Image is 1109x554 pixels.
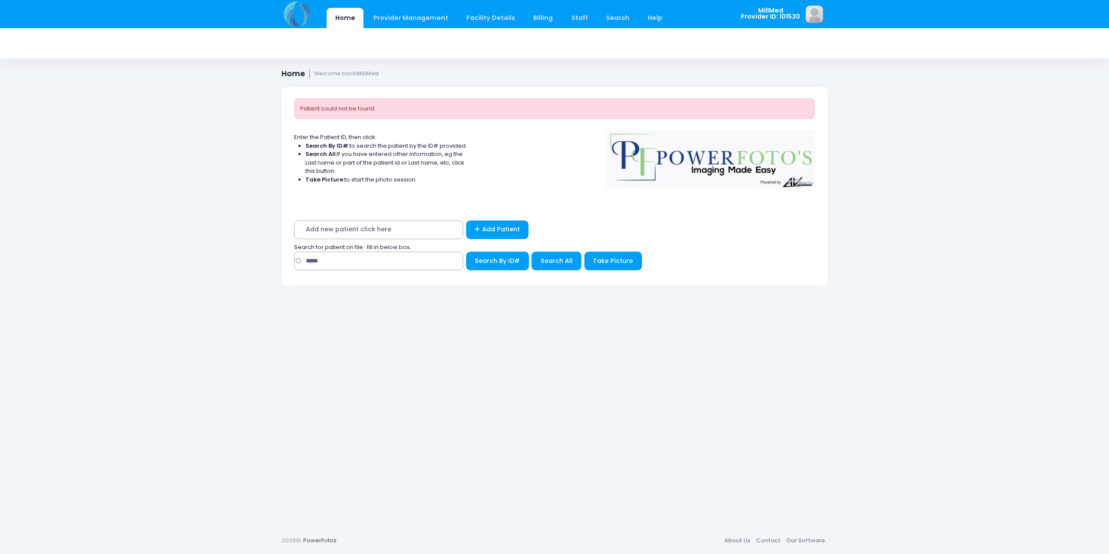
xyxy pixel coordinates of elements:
a: Staff [563,8,596,28]
span: Take Picture [593,256,633,265]
a: Provider Management [365,8,457,28]
div: Patient could not be found. [294,98,815,119]
span: Add new patient click here [294,220,463,239]
a: Our Software [783,533,827,548]
span: Search By ID# [475,256,520,265]
li: If you have entered other information, eg the Last name or part of the patient id or Last name, e... [305,150,467,175]
button: Search All [532,252,581,270]
a: Home [327,8,363,28]
span: Search All [541,256,573,265]
img: Logo [603,125,819,189]
a: Facility Details [458,8,524,28]
small: Welcome back [314,71,379,77]
a: Search [597,8,638,28]
button: Search By ID# [466,252,529,270]
strong: Search By ID#: [305,142,350,150]
span: Enter the Patient ID, then click [294,133,375,141]
span: MillMed Provider ID: 101530 [741,7,800,20]
a: PowerFotos [303,536,337,544]
a: About Us [721,533,753,548]
li: to search the patient by the ID# provided. [305,142,467,150]
button: Take Picture [584,252,642,270]
strong: Search All: [305,150,337,158]
span: 2025© [282,536,301,544]
strong: Take Picture: [305,175,344,184]
span: Search for patient on file : fill in below box; [294,243,411,251]
a: Help [639,8,671,28]
a: Add Patient [466,220,529,239]
strong: MillMed [356,70,379,77]
img: image [806,6,823,23]
a: Billing [525,8,561,28]
a: Contact [753,533,783,548]
li: to start the photo session. [305,175,467,184]
h1: Home [282,69,379,78]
